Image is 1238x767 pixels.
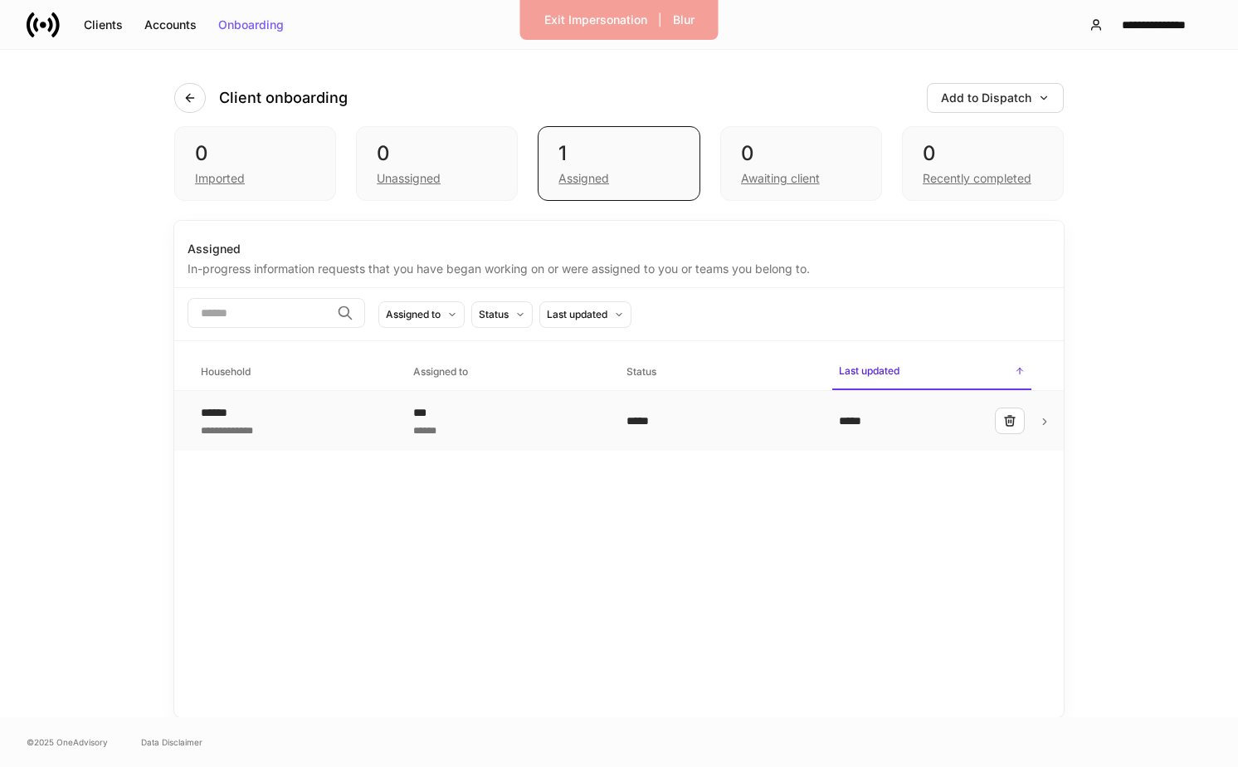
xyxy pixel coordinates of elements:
a: Data Disclaimer [141,735,202,749]
h6: Last updated [839,363,899,379]
span: Last updated [832,354,1031,390]
div: Last updated [547,306,607,322]
div: Status [479,306,509,322]
h6: Household [201,364,251,379]
div: Assigned [558,170,609,187]
div: Clients [84,19,123,31]
div: In-progress information requests that you have began working on or were assigned to you or teams ... [188,257,1050,277]
div: Add to Dispatch [941,92,1050,104]
span: Status [620,355,819,389]
button: Status [471,301,533,328]
span: © 2025 OneAdvisory [27,735,108,749]
div: 0Recently completed [902,126,1064,201]
span: Household [194,355,393,389]
div: Recently completed [923,170,1031,187]
h6: Assigned to [413,364,468,379]
button: Exit Impersonation [534,7,658,33]
div: 0 [923,140,1043,167]
div: 1Assigned [538,126,699,201]
button: Accounts [134,12,207,38]
div: 0Awaiting client [720,126,882,201]
div: 0Imported [174,126,336,201]
div: 0 [195,140,315,167]
button: Last updated [539,301,631,328]
button: Onboarding [207,12,295,38]
div: Imported [195,170,245,187]
div: 0 [377,140,497,167]
div: Accounts [144,19,197,31]
button: Add to Dispatch [927,83,1064,113]
button: Assigned to [378,301,465,328]
div: 1 [558,140,679,167]
h4: Client onboarding [219,88,348,108]
div: Assigned [188,241,1050,257]
div: Onboarding [218,19,284,31]
div: Awaiting client [741,170,820,187]
div: Unassigned [377,170,441,187]
button: Clients [73,12,134,38]
div: 0 [741,140,861,167]
span: Assigned to [407,355,606,389]
button: Blur [662,7,705,33]
div: Exit Impersonation [544,14,647,26]
div: 0Unassigned [356,126,518,201]
div: Blur [673,14,695,26]
div: Assigned to [386,306,441,322]
h6: Status [626,364,656,379]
